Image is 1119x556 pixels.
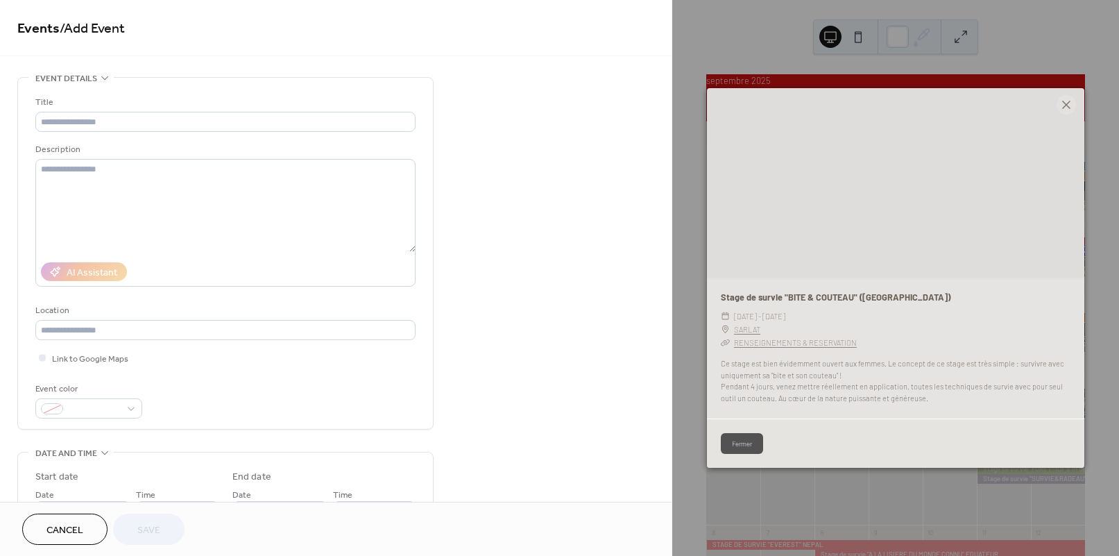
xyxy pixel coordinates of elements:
span: Event details [35,71,97,86]
span: Link to Google Maps [52,352,128,367]
a: RENSEIGNEMENTS & RESERVATION [734,338,857,347]
div: ​ [721,310,730,323]
span: Date [35,488,54,503]
button: Fermer [721,433,763,454]
span: Date and time [35,446,97,461]
div: Start date [35,470,78,485]
a: SARLAT [734,323,760,336]
div: Title [35,95,413,110]
span: Date [232,488,251,503]
span: / Add Event [60,15,125,42]
div: Event color [35,382,139,396]
div: End date [232,470,271,485]
a: Stage de survie "BITE & COUTEAU" ([GEOGRAPHIC_DATA]) [721,292,950,303]
div: Ce stage est bien évidemment ouvert aux femmes. Le concept de ce stage est très simple : survivre... [707,358,1084,405]
button: Cancel [22,514,108,545]
span: Time [136,488,155,503]
span: Time [333,488,352,503]
div: ​ [721,336,730,349]
span: [DATE] - [DATE] [734,310,785,323]
div: Description [35,142,413,157]
div: ​ [721,323,730,336]
span: Cancel [46,523,83,538]
a: Events [17,15,60,42]
div: Location [35,303,413,318]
